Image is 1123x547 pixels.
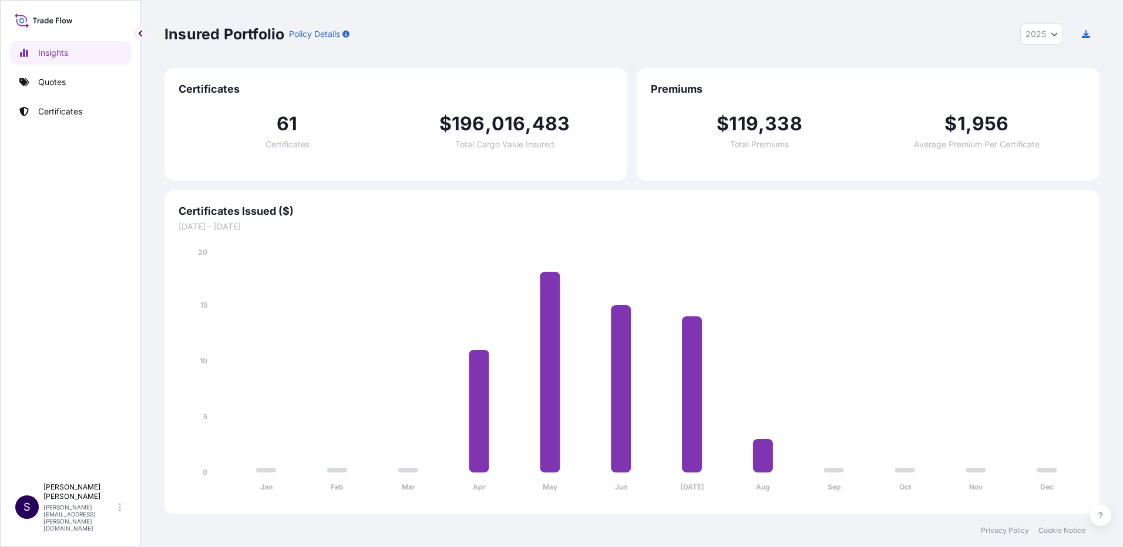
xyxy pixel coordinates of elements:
span: Certificates [179,82,613,96]
tspan: [DATE] [680,482,704,491]
tspan: Nov [969,482,983,491]
tspan: 15 [200,300,207,309]
span: 61 [277,114,297,133]
span: Total Premiums [730,140,789,148]
span: $ [944,114,957,133]
p: Insured Portfolio [164,25,284,43]
span: 1 [957,114,966,133]
tspan: Dec [1040,482,1054,491]
tspan: Oct [899,482,912,491]
p: Quotes [38,76,66,88]
tspan: 20 [198,248,207,256]
span: 483 [532,114,570,133]
span: Total Cargo Value Insured [455,140,554,148]
span: $ [717,114,729,133]
span: $ [439,114,452,133]
tspan: Apr [473,482,486,491]
p: Certificates [38,106,82,117]
span: , [525,114,532,133]
span: 2025 [1026,28,1046,40]
span: , [966,114,972,133]
tspan: Feb [331,482,344,491]
span: Certificates [265,140,310,148]
a: Cookie Notice [1038,526,1085,535]
p: [PERSON_NAME][EMAIL_ADDRESS][PERSON_NAME][DOMAIN_NAME] [43,504,116,532]
tspan: Mar [402,482,415,491]
span: Certificates Issued ($) [179,204,1085,218]
p: Insights [38,47,68,59]
span: 119 [729,114,758,133]
button: Year Selector [1020,23,1063,45]
span: [DATE] - [DATE] [179,221,1085,232]
span: Average Premium Per Certificate [914,140,1040,148]
p: [PERSON_NAME] [PERSON_NAME] [43,482,116,501]
tspan: May [543,482,558,491]
tspan: 0 [203,468,207,477]
span: , [758,114,765,133]
span: Premiums [651,82,1085,96]
span: , [485,114,492,133]
span: S [23,501,31,513]
tspan: Jun [615,482,627,491]
a: Privacy Policy [981,526,1029,535]
tspan: Sep [828,482,841,491]
span: 956 [972,114,1009,133]
tspan: Jan [260,482,273,491]
tspan: Aug [756,482,770,491]
a: Certificates [10,100,131,123]
p: Policy Details [289,28,340,40]
a: Insights [10,41,131,65]
a: Quotes [10,70,131,94]
tspan: 10 [200,356,207,365]
tspan: 5 [203,412,207,421]
span: 196 [452,114,485,133]
span: 016 [492,114,526,133]
span: 338 [765,114,802,133]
